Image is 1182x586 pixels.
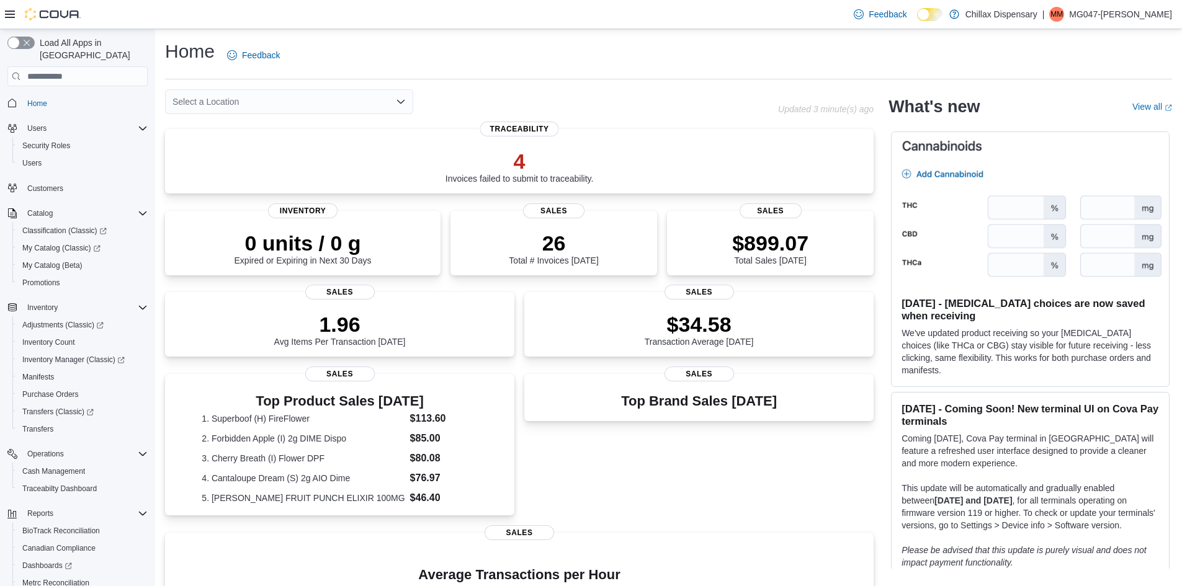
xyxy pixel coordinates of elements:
[2,505,153,522] button: Reports
[445,149,594,184] div: Invoices failed to submit to traceability.
[12,480,153,497] button: Traceabilty Dashboard
[17,481,148,496] span: Traceabilty Dashboard
[22,543,96,553] span: Canadian Compliance
[12,368,153,386] button: Manifests
[1165,104,1172,112] svg: External link
[305,285,375,300] span: Sales
[934,495,1012,505] strong: [DATE] and [DATE]
[22,95,148,110] span: Home
[17,558,77,573] a: Dashboards
[902,482,1159,531] p: This update will be automatically and gradually enabled between , for all terminals operating on ...
[17,352,130,367] a: Inventory Manager (Classic)
[1050,7,1063,22] span: MM
[22,121,51,136] button: Users
[22,180,148,196] span: Customers
[17,558,148,573] span: Dashboards
[202,432,405,445] dt: 2. Forbidden Apple (I) 2g DIME Dispo
[22,121,148,136] span: Users
[645,312,754,347] div: Transaction Average [DATE]
[27,508,53,518] span: Reports
[268,203,338,218] span: Inventory
[17,387,148,402] span: Purchase Orders
[22,484,97,494] span: Traceabilty Dashboard
[17,541,101,556] a: Canadian Compliance
[22,300,63,315] button: Inventory
[202,394,477,409] h3: Top Product Sales [DATE]
[12,351,153,368] a: Inventory Manager (Classic)
[17,464,90,479] a: Cash Management
[242,49,280,61] span: Feedback
[902,402,1159,427] h3: [DATE] - Coming Soon! New terminal UI on Cova Pay terminals
[396,97,406,107] button: Open list of options
[175,567,864,582] h4: Average Transactions per Hour
[917,8,943,21] input: Dark Mode
[2,205,153,222] button: Catalog
[17,223,112,238] a: Classification (Classic)
[202,412,405,425] dt: 1. Superboof (H) FireFlower
[27,99,47,109] span: Home
[22,506,58,521] button: Reports
[17,464,148,479] span: Cash Management
[22,561,72,570] span: Dashboards
[22,355,125,365] span: Inventory Manager (Classic)
[22,407,94,417] span: Transfers (Classic)
[509,231,598,255] p: 26
[22,372,54,382] span: Manifests
[17,404,148,419] span: Transfers (Classic)
[12,420,153,438] button: Transfers
[165,39,215,64] h1: Home
[27,184,63,193] span: Customers
[35,37,148,61] span: Load All Apps in [GEOGRAPHIC_DATA]
[25,8,81,20] img: Cova
[202,452,405,464] dt: 3. Cherry Breath (I) Flower DPF
[889,97,980,117] h2: What's new
[17,138,148,153] span: Security Roles
[22,243,101,253] span: My Catalog (Classic)
[902,297,1159,322] h3: [DATE] - [MEDICAL_DATA] choices are now saved when receiving
[17,156,47,171] a: Users
[902,545,1147,567] em: Please be advised that this update is purely visual and does not impact payment functionality.
[22,320,104,330] span: Adjustments (Classic)
[27,303,58,313] span: Inventory
[740,203,802,218] span: Sales
[17,422,58,437] a: Transfers
[235,231,372,265] div: Expired or Expiring in Next 30 Days
[22,206,58,221] button: Catalog
[305,366,375,381] span: Sales
[22,337,75,347] span: Inventory Count
[22,96,52,111] a: Home
[12,257,153,274] button: My Catalog (Beta)
[17,387,84,402] a: Purchase Orders
[17,275,65,290] a: Promotions
[12,539,153,557] button: Canadian Compliance
[869,8,907,20] span: Feedback
[410,471,478,486] dd: $76.97
[22,526,100,536] span: BioTrack Reconciliation
[12,137,153,154] button: Security Roles
[410,451,478,466] dd: $80.08
[17,317,148,332] span: Adjustments (Classic)
[17,523,105,538] a: BioTrack Reconciliation
[1049,7,1064,22] div: MG047-Maya Espinoza
[2,445,153,463] button: Operations
[22,158,42,168] span: Users
[645,312,754,337] p: $34.58
[12,274,153,291] button: Promotions
[410,411,478,426] dd: $113.60
[17,317,109,332] a: Adjustments (Classic)
[17,370,59,384] a: Manifests
[22,446,69,461] button: Operations
[274,312,406,347] div: Avg Items Per Transaction [DATE]
[22,506,148,521] span: Reports
[17,258,87,273] a: My Catalog (Beta)
[22,300,148,315] span: Inventory
[1132,102,1172,112] a: View allExternal link
[12,386,153,403] button: Purchase Orders
[12,239,153,257] a: My Catalog (Classic)
[17,241,148,255] span: My Catalog (Classic)
[849,2,911,27] a: Feedback
[621,394,777,409] h3: Top Brand Sales [DATE]
[2,299,153,316] button: Inventory
[17,275,148,290] span: Promotions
